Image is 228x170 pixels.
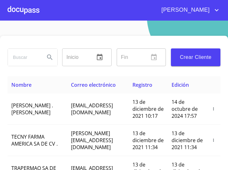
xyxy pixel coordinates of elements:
[11,102,53,116] span: [PERSON_NAME] . [PERSON_NAME]
[172,98,198,119] span: 14 de octubre de 2024 17:57
[176,53,215,62] span: Crear Cliente
[71,81,116,88] span: Correo electrónico
[132,98,164,119] span: 13 de diciembre de 2021 10:17
[42,50,57,65] button: Search
[157,5,220,15] button: account of current user
[11,133,58,147] span: TECNY FARMA AMERICA SA DE CV .
[8,49,40,66] input: search
[132,130,164,151] span: 13 de diciembre de 2021 11:34
[171,48,220,66] button: Crear Cliente
[157,5,213,15] span: [PERSON_NAME]
[132,81,152,88] span: Registro
[172,81,189,88] span: Edición
[71,102,113,116] span: [EMAIL_ADDRESS][DOMAIN_NAME]
[11,81,32,88] span: Nombre
[172,130,203,151] span: 13 de diciembre de 2021 11:34
[71,130,113,151] span: [PERSON_NAME][EMAIL_ADDRESS][DOMAIN_NAME]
